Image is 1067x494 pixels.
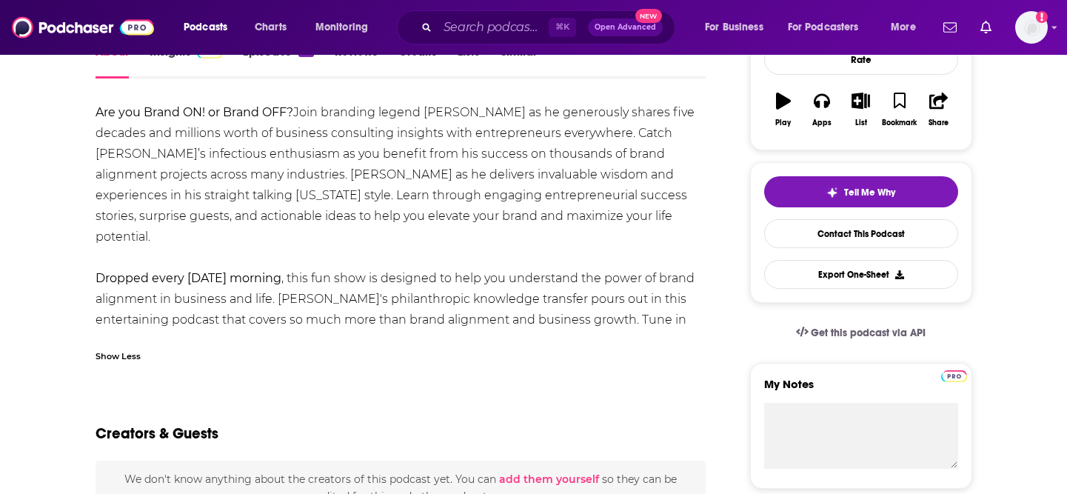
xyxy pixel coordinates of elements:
[778,16,880,39] button: open menu
[941,368,967,382] a: Pro website
[96,271,281,285] strong: Dropped every [DATE] morning
[458,44,480,79] a: Lists
[841,83,880,136] button: List
[844,187,895,198] span: Tell Me Why
[764,219,958,248] a: Contact This Podcast
[937,15,963,40] a: Show notifications dropdown
[96,105,293,119] strong: Are you Brand ON! or Brand OFF?
[245,16,295,39] a: Charts
[96,424,218,443] h2: Creators & Guests
[929,119,949,127] div: Share
[695,16,782,39] button: open menu
[501,44,537,79] a: Similar
[775,119,791,127] div: Play
[438,16,549,39] input: Search podcasts, credits, & more...
[941,370,967,382] img: Podchaser Pro
[184,17,227,38] span: Podcasts
[588,19,663,36] button: Open AdvancedNew
[880,83,919,136] button: Bookmark
[305,16,387,39] button: open menu
[812,119,832,127] div: Apps
[411,10,689,44] div: Search podcasts, credits, & more...
[1015,11,1048,44] span: Logged in as megcassidy
[315,17,368,38] span: Monitoring
[882,119,917,127] div: Bookmark
[1015,11,1048,44] button: Show profile menu
[891,17,916,38] span: More
[803,83,841,136] button: Apps
[150,44,223,79] a: InsightsPodchaser Pro
[705,17,763,38] span: For Business
[855,119,867,127] div: List
[788,17,859,38] span: For Podcasters
[880,16,934,39] button: open menu
[499,473,599,485] button: add them yourself
[764,83,803,136] button: Play
[764,44,958,75] div: Rate
[784,315,938,351] a: Get this podcast via API
[1036,11,1048,23] svg: Add a profile image
[96,102,706,351] div: Join branding legend [PERSON_NAME] as he generously shares five decades and millions worth of bus...
[243,44,313,79] a: Episodes48
[826,187,838,198] img: tell me why sparkle
[811,327,926,339] span: Get this podcast via API
[635,9,662,23] span: New
[764,260,958,289] button: Export One-Sheet
[173,16,247,39] button: open menu
[12,13,154,41] img: Podchaser - Follow, Share and Rate Podcasts
[335,44,378,79] a: Reviews
[595,24,656,31] span: Open Advanced
[974,15,997,40] a: Show notifications dropdown
[398,44,437,79] a: Credits
[96,44,129,79] a: About
[549,18,576,37] span: ⌘ K
[919,83,957,136] button: Share
[255,17,287,38] span: Charts
[764,377,958,403] label: My Notes
[764,176,958,207] button: tell me why sparkleTell Me Why
[1015,11,1048,44] img: User Profile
